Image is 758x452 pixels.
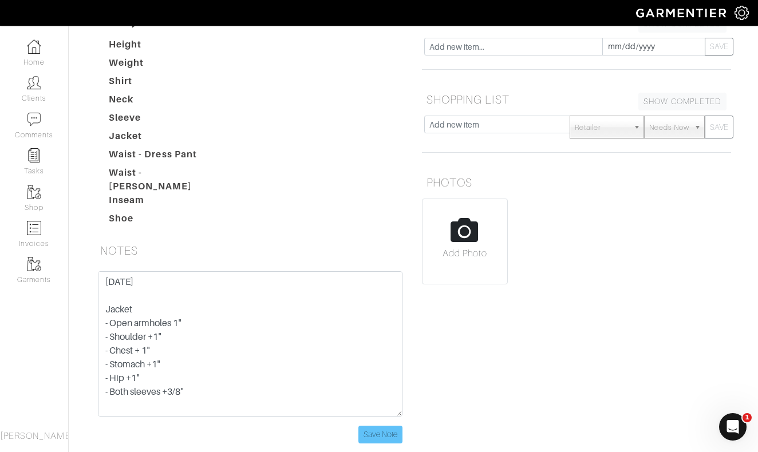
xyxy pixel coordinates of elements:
img: garmentier-logo-header-white-b43fb05a5012e4ada735d5af1a66efaba907eab6374d6393d1fbf88cb4ef424d.png [630,3,735,23]
span: Retailer [575,116,629,139]
dt: Waist - Dress Pant [100,148,231,166]
h5: SHOPPING LIST [422,88,731,111]
dt: Jacket [100,129,231,148]
dt: Neck [100,93,231,111]
img: clients-icon-6bae9207a08558b7cb47a8932f037763ab4055f8c8b6bfacd5dc20c3e0201464.png [27,76,41,90]
dt: Inseam [100,193,231,212]
dt: Waist - [PERSON_NAME] [100,166,231,193]
img: comment-icon-a0a6a9ef722e966f86d9cbdc48e553b5cf19dbc54f86b18d962a5391bc8f6eb6.png [27,112,41,126]
dt: Weight [100,56,231,74]
textarea: [DATE] Jacket - Open armholes 1" - Shoulder +1" - Chest + 1" - Stomach +1" - Hip +1" - Both sleev... [98,271,402,417]
button: SAVE [705,38,733,55]
dt: Height [100,38,231,56]
h5: NOTES [96,239,405,262]
dt: Shoe [100,212,231,230]
h5: PHOTOS [422,171,731,194]
img: garments-icon-b7da505a4dc4fd61783c78ac3ca0ef83fa9d6f193b1c9dc38574b1d14d53ca28.png [27,185,41,199]
img: orders-icon-0abe47150d42831381b5fb84f609e132dff9fe21cb692f30cb5eec754e2cba89.png [27,221,41,235]
input: Add new item [424,116,570,133]
img: garments-icon-b7da505a4dc4fd61783c78ac3ca0ef83fa9d6f193b1c9dc38574b1d14d53ca28.png [27,257,41,271]
span: 1 [743,413,752,422]
a: SHOW COMPLETED [638,93,727,110]
img: reminder-icon-8004d30b9f0a5d33ae49ab947aed9ed385cf756f9e5892f1edd6e32f2345188e.png [27,148,41,162]
img: gear-icon-white-bd11855cb880d31180b6d7d6211b90ccbf57a29d726f0c71d8c61bd08dd39cc2.png [735,6,749,20]
dt: Sleeve [100,111,231,129]
iframe: Intercom live chat [719,413,747,441]
button: SAVE [705,116,733,138]
dt: Shirt [100,74,231,93]
input: Save Note [358,426,402,443]
span: Needs Now [649,116,689,139]
img: dashboard-icon-dbcd8f5a0b271acd01030246c82b418ddd0df26cd7fceb0bd07c9910d44c42f6.png [27,39,41,54]
input: Add new item... [424,38,603,55]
